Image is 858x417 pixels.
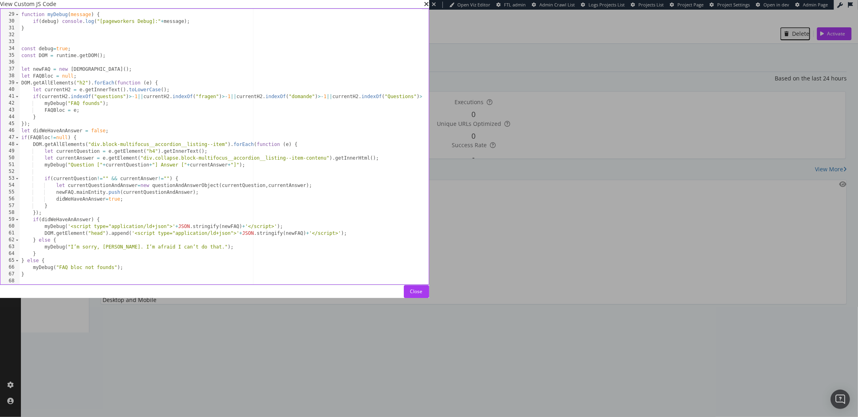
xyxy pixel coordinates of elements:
div: 57 [0,203,20,210]
div: 32 [0,32,20,39]
div: 54 [0,182,20,189]
div: 52 [0,168,20,175]
span: Toggle code folding, rows 47 through 64 [15,134,19,141]
div: 39 [0,80,20,86]
div: 49 [0,148,20,155]
div: 37 [0,66,20,73]
div: 41 [0,93,20,100]
div: 42 [0,100,20,107]
div: 60 [0,223,20,230]
div: 68 [0,278,20,285]
div: 44 [0,114,20,121]
button: Close [404,285,429,298]
span: Toggle code folding, rows 53 through 57 [15,175,19,182]
span: Toggle code folding, rows 29 through 31 [15,11,19,18]
div: 67 [0,271,20,278]
div: Open Intercom Messenger [831,390,850,409]
div: 63 [0,244,20,251]
div: 59 [0,216,20,223]
div: 30 [0,18,20,25]
div: 62 [0,237,20,244]
div: 34 [0,45,20,52]
div: 48 [0,141,20,148]
div: 55 [0,189,20,196]
div: 53 [0,175,20,182]
span: Toggle code folding, rows 62 through 64 [15,237,19,244]
div: 31 [0,25,20,32]
div: Close [410,288,423,295]
div: 40 [0,86,20,93]
div: 29 [0,11,20,18]
div: 36 [0,59,20,66]
div: 50 [0,155,20,162]
span: Toggle code folding, rows 65 through 67 [15,257,19,264]
div: 66 [0,264,20,271]
span: Toggle code folding, rows 41 through 44 [15,93,19,100]
span: Toggle code folding, rows 59 through 61 [15,216,19,223]
div: 61 [0,230,20,237]
div: 47 [0,134,20,141]
div: 56 [0,196,20,203]
span: Toggle code folding, rows 48 through 58 [15,141,19,148]
div: 58 [0,210,20,216]
span: Toggle code folding, rows 39 through 45 [15,80,19,86]
div: 45 [0,121,20,127]
div: 64 [0,251,20,257]
div: 65 [0,257,20,264]
div: 43 [0,107,20,114]
div: 46 [0,127,20,134]
div: 35 [0,52,20,59]
div: 51 [0,162,20,168]
div: 38 [0,73,20,80]
div: 33 [0,39,20,45]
